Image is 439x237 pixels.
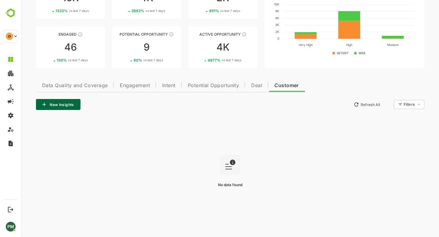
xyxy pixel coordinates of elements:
span: vs last 7 days [122,58,142,62]
text: 4K [254,23,258,27]
div: These accounts are warm, further nurturing would qualify them to MQAs [56,32,61,37]
span: vs last 7 days [47,58,66,62]
div: Engaged [15,32,84,37]
span: No data found [197,182,221,187]
text: 2K [254,30,258,34]
div: CI [6,33,13,40]
span: Intent [141,83,154,88]
div: 1323 % [34,9,67,13]
img: BambooboxLogoMark.f1c84d78b4c51b1a7b5f700c9845e183.svg [3,7,19,19]
a: Potential OpportunityThese accounts are MQAs and can be passed on to Inside Sales980%vs last 7 days [91,26,160,68]
button: Logout [6,205,15,214]
text: 0 [256,37,258,40]
button: New Insights [15,99,59,110]
a: EngagedThese accounts are warm, further nurturing would qualify them to MQAs46130%vs last 7 days [15,26,84,68]
span: vs last 7 days [48,9,67,13]
text: 6K [254,16,258,20]
text: Medium [366,43,377,47]
text: 10K [253,2,258,6]
span: Potential Opportunity [166,83,218,88]
span: Engagement [98,83,129,88]
span: vs last 7 days [124,9,144,13]
button: Refresh All [330,100,362,109]
div: Potential Opportunity [91,32,160,37]
span: vs last 7 days [199,9,219,13]
div: These accounts are MQAs and can be passed on to Inside Sales [148,32,152,37]
a: Active OpportunityThese accounts have open opportunities which might be at any of the Sales Stage... [167,26,236,68]
div: 80 % [112,58,142,62]
span: Customer [253,83,277,88]
span: vs last 7 days [200,58,220,62]
div: These accounts have open opportunities which might be at any of the Sales Stages [220,32,225,37]
div: Filters [382,99,403,110]
text: 8K [254,9,258,13]
text: High [325,43,331,47]
span: Data Quality and Coverage [21,83,86,88]
text: Very High [277,43,291,47]
div: 46 [15,42,84,52]
div: 4K [167,42,236,52]
div: Active Opportunity [167,32,236,37]
div: Filters [382,102,393,107]
span: Deal [230,83,241,88]
div: 851 % [188,9,219,13]
div: 2882 % [110,9,144,13]
div: 4977 % [186,58,220,62]
div: 130 % [35,58,66,62]
div: 9 [91,42,160,52]
div: PM [6,222,16,232]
